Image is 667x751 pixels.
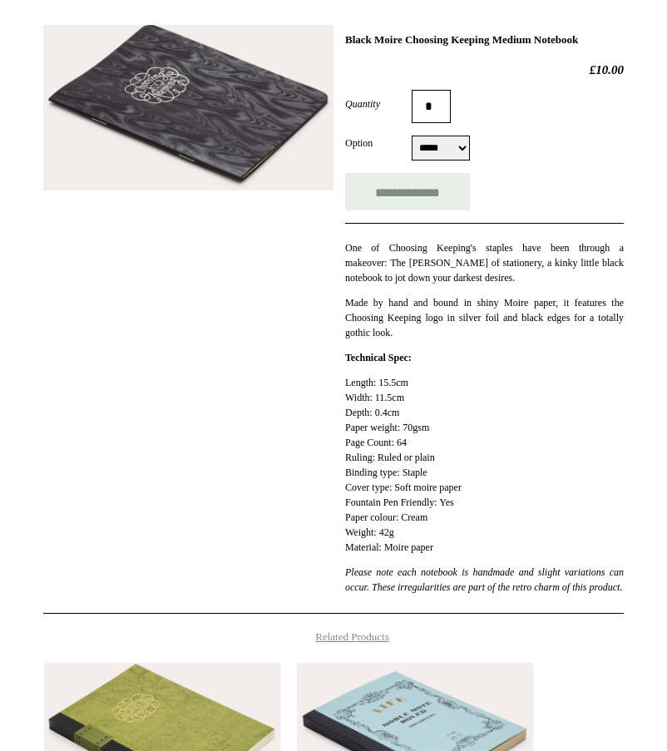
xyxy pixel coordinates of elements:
[345,375,624,555] p: Length: 15.5cm Width: 11.5cm Depth: 0.4cm Paper weight: 70gsm Page Count: 64 Ruling: Ruled or pla...
[345,566,624,593] em: Please note each notebook is handmade and slight variations can occur. These irregularities are p...
[345,136,412,151] label: Option
[345,240,624,285] p: One of Choosing Keeping's staples have been through a makeover: The [PERSON_NAME] of stationery, ...
[345,33,624,47] h1: Black Moire Choosing Keeping Medium Notebook
[345,96,412,111] label: Quantity
[345,295,624,340] p: Made by hand and bound in shiny Moire paper, it features the Choosing Keeping logo in silver foil...
[345,62,624,77] h2: £10.00
[43,25,333,191] img: Black Moire Choosing Keeping Medium Notebook
[345,352,412,363] strong: Technical Spec:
